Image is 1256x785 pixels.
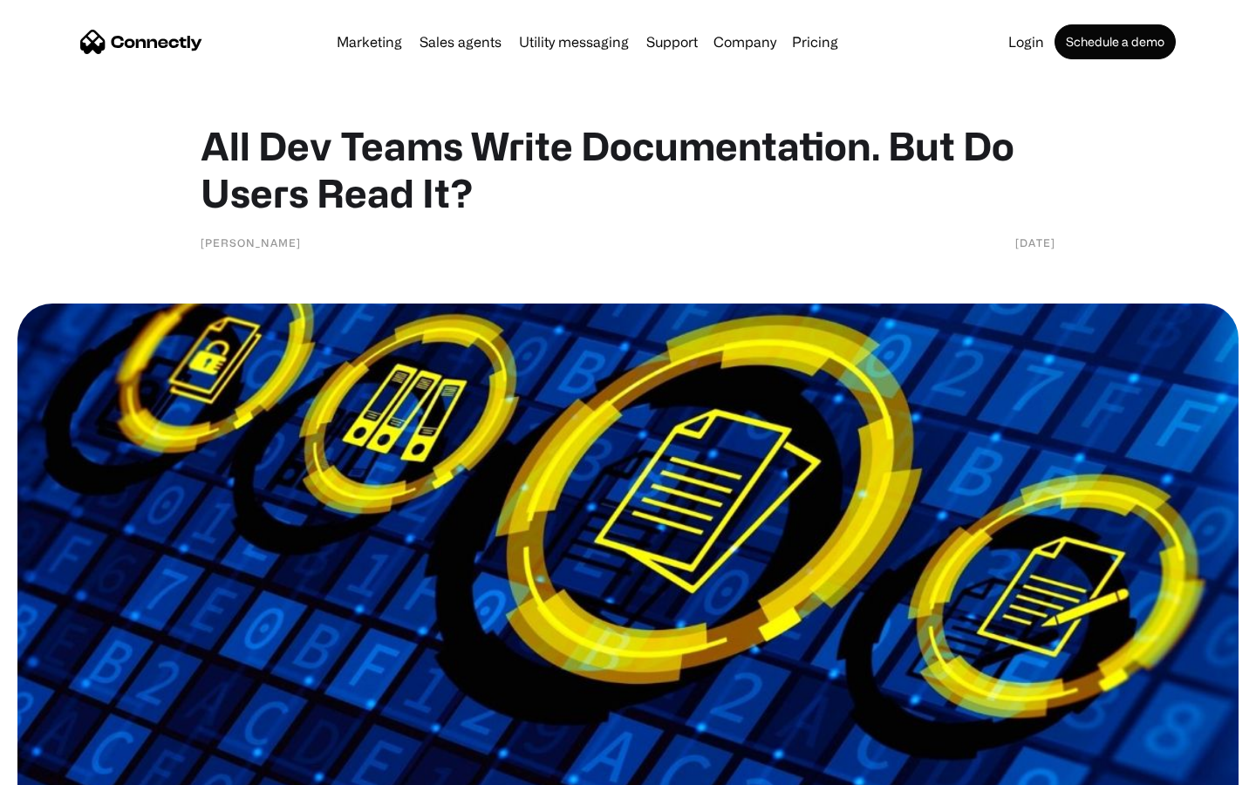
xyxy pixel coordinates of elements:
[201,122,1055,216] h1: All Dev Teams Write Documentation. But Do Users Read It?
[1001,35,1051,49] a: Login
[1015,234,1055,251] div: [DATE]
[708,30,782,54] div: Company
[35,754,105,779] ul: Language list
[80,29,202,55] a: home
[17,754,105,779] aside: Language selected: English
[201,234,301,251] div: [PERSON_NAME]
[1055,24,1176,59] a: Schedule a demo
[713,30,776,54] div: Company
[512,35,636,49] a: Utility messaging
[639,35,705,49] a: Support
[413,35,509,49] a: Sales agents
[785,35,845,49] a: Pricing
[330,35,409,49] a: Marketing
